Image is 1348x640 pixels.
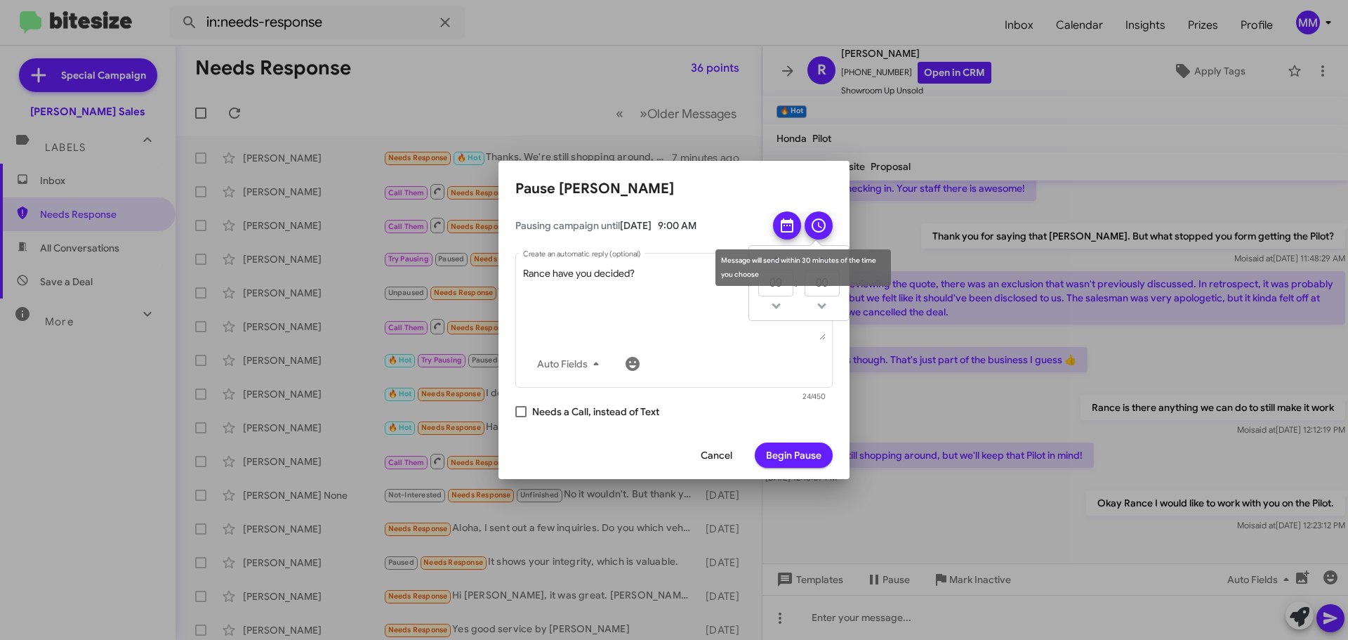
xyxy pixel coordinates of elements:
mat-hint: 24/450 [802,393,826,401]
span: Pausing campaign until [515,218,761,233]
button: Begin Pause [755,443,833,468]
span: Cancel [701,443,732,468]
span: [DATE] [620,219,652,232]
span: Auto Fields [537,351,604,377]
span: Begin Pause [766,443,821,468]
button: Cancel [689,443,744,468]
button: Auto Fields [526,351,616,377]
span: Needs a Call, instead of Text [532,403,659,420]
h2: Pause [PERSON_NAME] [515,178,833,200]
span: 9:00 AM [658,219,696,232]
div: Message will send within 30 minutes of the time you choose [715,249,891,286]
